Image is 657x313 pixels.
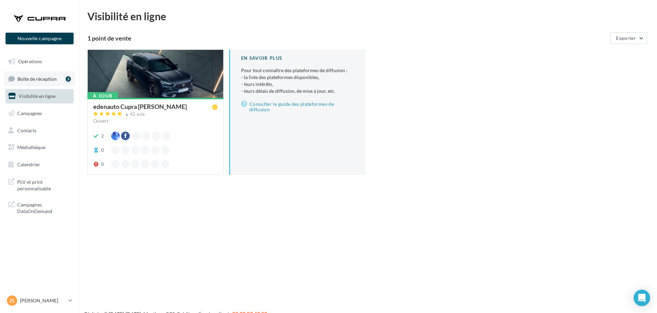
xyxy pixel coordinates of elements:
span: Ouvert [93,118,108,124]
a: Médiathèque [4,140,75,155]
div: En savoir plus [241,55,354,62]
a: Boîte de réception3 [4,71,75,86]
span: Visibilité en ligne [19,93,55,99]
div: Visibilité en ligne [87,11,649,21]
a: 42 avis [93,111,218,119]
span: Calendrier [17,161,40,167]
a: Contacts [4,123,75,138]
div: 0 [101,147,104,154]
span: Opérations [18,58,42,64]
p: Pour tout connaître des plateformes de diffusion : [241,67,354,94]
span: Campagnes [17,110,42,116]
a: Campagnes [4,106,75,121]
a: PLV et print personnalisable [4,175,75,195]
a: Campagnes DataOnDemand [4,197,75,217]
div: 1 point de vente [87,35,607,41]
span: PLV et print personnalisable [17,177,71,192]
div: edenauto Cupra [PERSON_NAME] [93,103,187,110]
div: Open Intercom Messenger [634,290,650,306]
li: - leurs intérêts, [241,81,354,88]
a: Opérations [4,54,75,69]
div: 0 [101,161,104,168]
a: Consulter le guide des plateformes de diffusion [241,100,354,114]
span: Zl [9,297,15,304]
button: Exporter [610,32,647,44]
p: [PERSON_NAME] [20,297,66,304]
span: Médiathèque [17,144,45,150]
div: 2 [101,133,104,139]
span: Campagnes DataOnDemand [17,200,71,215]
div: 42 avis [130,112,145,116]
li: - leurs délais de diffusion, de mise à jour, etc. [241,88,354,94]
span: Contacts [17,127,36,133]
div: À jour [87,92,118,100]
span: Boîte de réception [18,76,57,81]
span: Exporter [616,35,636,41]
li: - la liste des plateformes disponibles, [241,74,354,81]
a: Zl [PERSON_NAME] [6,294,74,307]
a: Calendrier [4,157,75,172]
div: 3 [66,76,71,82]
a: Visibilité en ligne [4,89,75,103]
button: Nouvelle campagne [6,33,74,44]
